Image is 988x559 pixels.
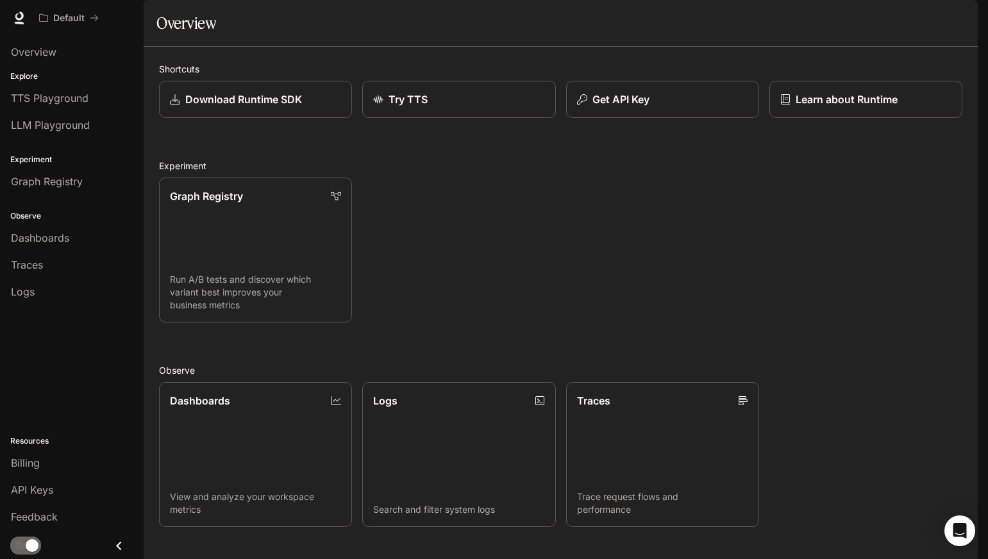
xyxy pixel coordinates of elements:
[159,159,962,172] h2: Experiment
[566,81,759,118] button: Get API Key
[389,92,428,107] p: Try TTS
[362,81,555,118] a: Try TTS
[362,382,555,527] a: LogsSearch and filter system logs
[592,92,649,107] p: Get API Key
[796,92,898,107] p: Learn about Runtime
[159,81,352,118] a: Download Runtime SDK
[566,382,759,527] a: TracesTrace request flows and performance
[159,178,352,322] a: Graph RegistryRun A/B tests and discover which variant best improves your business metrics
[170,490,341,516] p: View and analyze your workspace metrics
[170,273,341,312] p: Run A/B tests and discover which variant best improves your business metrics
[185,92,302,107] p: Download Runtime SDK
[373,393,398,408] p: Logs
[33,5,105,31] button: All workspaces
[170,393,230,408] p: Dashboards
[156,10,216,36] h1: Overview
[373,503,544,516] p: Search and filter system logs
[159,62,962,76] h2: Shortcuts
[769,81,962,118] a: Learn about Runtime
[159,382,352,527] a: DashboardsView and analyze your workspace metrics
[170,188,243,204] p: Graph Registry
[577,393,610,408] p: Traces
[577,490,748,516] p: Trace request flows and performance
[53,13,85,24] p: Default
[944,515,975,546] div: Open Intercom Messenger
[159,363,962,377] h2: Observe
